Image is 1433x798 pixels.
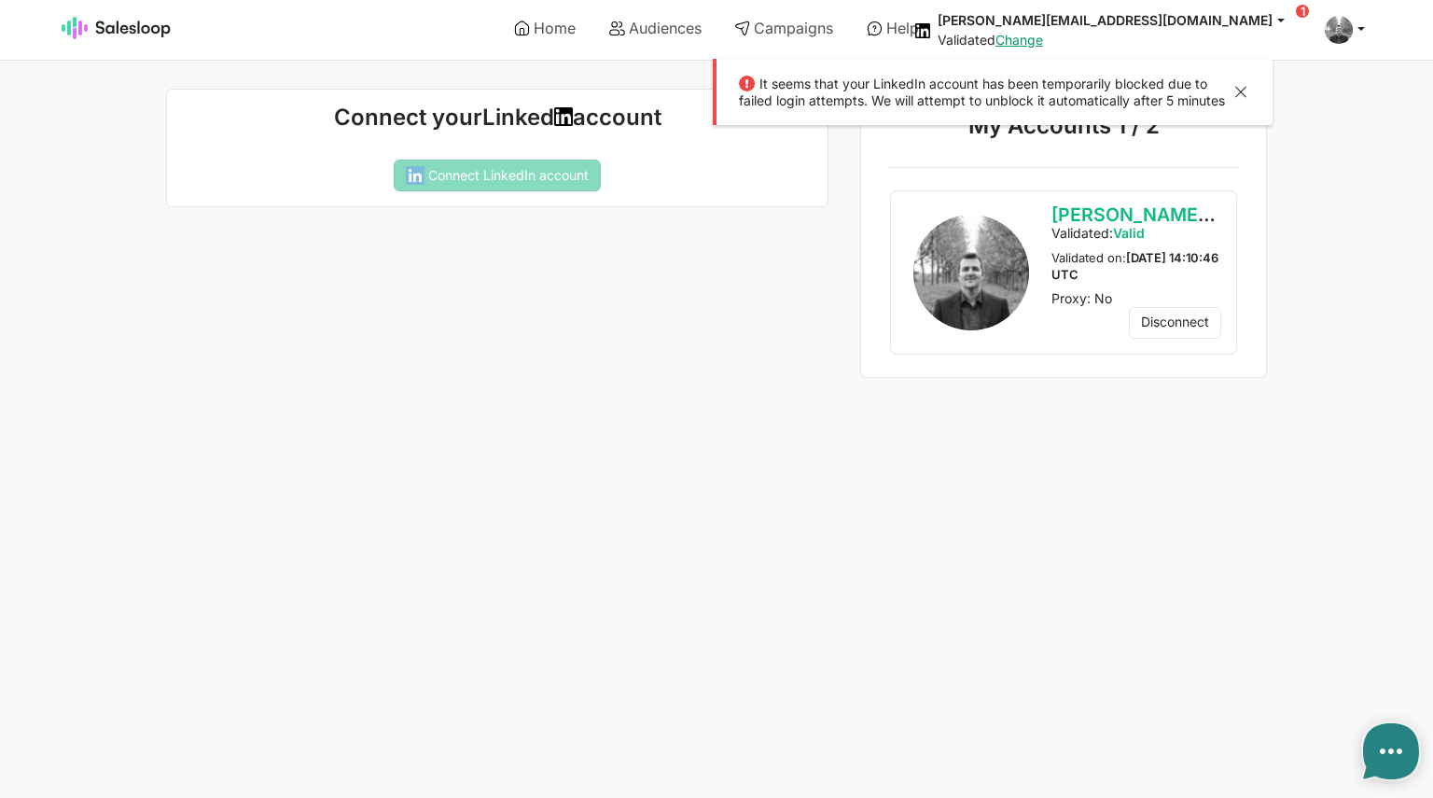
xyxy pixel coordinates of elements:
div: Validated [938,32,1302,49]
strong: [DATE] 14:10:46 UTC [1051,250,1218,282]
small: Validated on: [1051,250,1218,282]
a: Home [501,12,589,44]
div: It seems that your LinkedIn account has been temporarily blocked due to failed login attempts. We... [713,59,1273,126]
a: Campaigns [721,12,846,44]
a: Help [854,12,932,44]
p: Proxy: No [1051,290,1221,307]
a: Audiences [596,12,715,44]
img: Profile Image [913,215,1029,330]
a: Disconnect [1129,307,1221,339]
img: Salesloop [62,17,172,39]
h1: Connect your account [182,105,813,131]
p: My Accounts 1 / 2 [889,112,1238,146]
a: Change [995,32,1043,48]
strong: Linked [482,104,554,131]
p: Validated: [1051,225,1221,242]
span: Valid [1113,225,1145,241]
button: [PERSON_NAME][EMAIL_ADDRESS][DOMAIN_NAME] [938,11,1302,29]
